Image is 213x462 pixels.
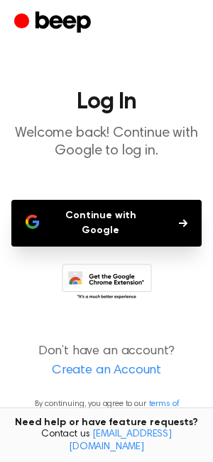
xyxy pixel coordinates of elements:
h1: Log In [11,91,202,113]
a: Beep [14,9,94,37]
span: Contact us [9,429,204,453]
p: Welcome back! Continue with Google to log in. [11,125,202,160]
a: [EMAIL_ADDRESS][DOMAIN_NAME] [69,429,172,452]
p: Don’t have an account? [11,342,202,381]
button: Continue with Google [11,200,202,247]
a: Create an Account [14,361,199,381]
p: By continuing, you agree to our and , and you opt in to receive emails from us. [11,398,202,436]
